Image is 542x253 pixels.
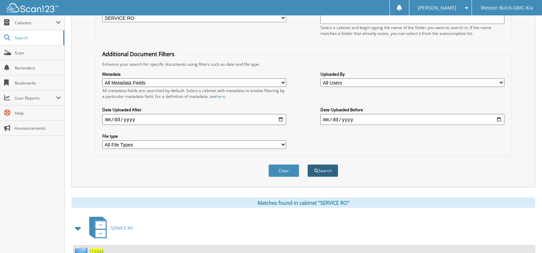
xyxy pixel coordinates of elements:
span: User Reports [15,95,56,101]
div: Select a cabinet and begin typing the name of the folder you want to search in. If the name match... [320,25,504,36]
label: Date Uploaded Before [320,107,504,113]
input: start [102,114,286,125]
label: Uploaded By [320,71,504,77]
span: Help [15,110,61,116]
button: Search [307,164,338,177]
span: [PERSON_NAME] [418,6,456,10]
div: Enhance your search for specific documents using filters such as date and file type. [99,61,508,67]
div: Matches found in cabinet "SERVICE RO" [71,198,535,208]
span: Scan [15,50,61,56]
span: Cabinets [15,20,56,26]
span: Search [15,35,60,41]
span: Bookmarks [15,80,61,86]
input: end [320,114,504,125]
span: Reminders [15,65,61,71]
div: All metadata fields are searched by default. Select a cabinet with metadata to enable filtering b... [102,88,286,99]
span: Announcements [15,125,61,131]
label: Metadata [102,71,286,77]
span: Weston Buick-GMC-Kia [481,6,533,10]
a: here [216,93,225,99]
label: File type [102,133,286,139]
label: Date Uploaded After [102,107,286,113]
legend: Additional Document Filters [99,50,178,58]
button: Clear [268,164,299,177]
a: SERVICE RO [85,215,133,242]
span: SERVICE RO [111,225,133,231]
img: scan123-logo-white.svg [7,3,58,12]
